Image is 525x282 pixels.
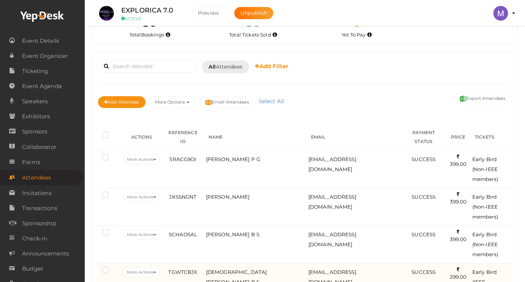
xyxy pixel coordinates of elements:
th: PAYMENT STATUS [401,124,446,151]
th: ACTIONS [122,124,162,151]
span: Sponsors [22,124,47,139]
span: Bookings [141,32,164,38]
i: Total number of tickets sold [273,33,277,37]
button: Export Attendees [454,93,512,104]
span: Collaborator [22,140,56,154]
span: Ticketing [22,64,48,79]
span: [EMAIL_ADDRESS][DOMAIN_NAME] [308,231,356,247]
i: Total number of bookings [166,33,170,37]
span: Total Tickets Sold [229,32,271,38]
span: Total [129,32,164,38]
span: Transactions [22,201,57,216]
img: DWJQ7IGG_small.jpeg [99,6,114,21]
span: Check-in [22,231,47,246]
span: JKSSNGNT [169,194,196,200]
b: Add Filter [255,63,288,70]
img: mail-filled.svg [205,99,212,106]
th: TICKETS [470,124,512,151]
span: Sponsorship [22,216,56,231]
span: SUCCESS [412,231,435,237]
button: Preview [191,7,225,20]
span: 399.00 [450,191,467,205]
th: EMAIL [307,124,401,151]
button: More Actions [123,267,160,277]
a: Select All [257,98,286,105]
span: Invitations [22,186,52,201]
span: 299.00 [450,267,467,280]
i: Accepted and yet to make payment [367,33,372,37]
button: More Actions [123,154,160,164]
span: [PERSON_NAME] P G [206,156,260,162]
span: Speakers [22,94,48,109]
span: Attendees [209,63,242,71]
span: 399.00 [450,229,467,243]
span: Announcements [22,246,69,261]
span: Early Bird (Non-IEEE members) [472,231,498,257]
span: Early Bird (Non-IEEE members) [472,194,498,220]
span: Exhibitors [22,109,50,124]
button: More Options [149,96,196,108]
span: [PERSON_NAME] [206,194,250,200]
span: SUCCESS [412,194,435,200]
span: 5RACG9OI [169,156,196,162]
span: Attendees [22,170,51,185]
span: Budget [22,261,43,276]
button: Email Attendees [199,96,255,108]
span: Event Agenda [22,79,62,94]
small: ACTIVE [121,16,180,21]
button: Unpublish [234,7,273,19]
b: All [209,63,216,70]
span: [EMAIL_ADDRESS][DOMAIN_NAME] [308,156,356,172]
label: EXPLORICA 7.0 [121,5,173,16]
span: TGWTCBJX [168,269,197,275]
img: excel.svg [460,95,466,102]
button: More Actions [123,192,160,202]
span: Early Bird (Non-IEEE members) [472,156,498,182]
span: SUCCESS [412,156,435,162]
span: REFERENCE ID [168,130,197,144]
span: 399.00 [450,154,467,167]
span: SUCCESS [412,269,435,275]
th: PRICE [446,124,470,151]
img: ACg8ocLi-W4A1slwMSvDnZB4beKJ4t1ofiGMjySt-hVVOywXRnBMgA=s100 [493,6,508,21]
span: Event Organizer [22,49,68,63]
span: [EMAIL_ADDRESS][DOMAIN_NAME] [308,194,356,210]
button: Add Attendee [98,96,146,108]
input: Search attendee [100,60,196,73]
span: SCHAO5AL [169,231,197,237]
button: More Actions [123,230,160,240]
span: Forms [22,155,40,170]
th: NAME [204,124,307,151]
span: Unpublish [241,10,267,16]
span: [PERSON_NAME] B S [206,231,259,237]
span: Yet To Pay [342,32,365,38]
span: Event Details [22,34,59,48]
